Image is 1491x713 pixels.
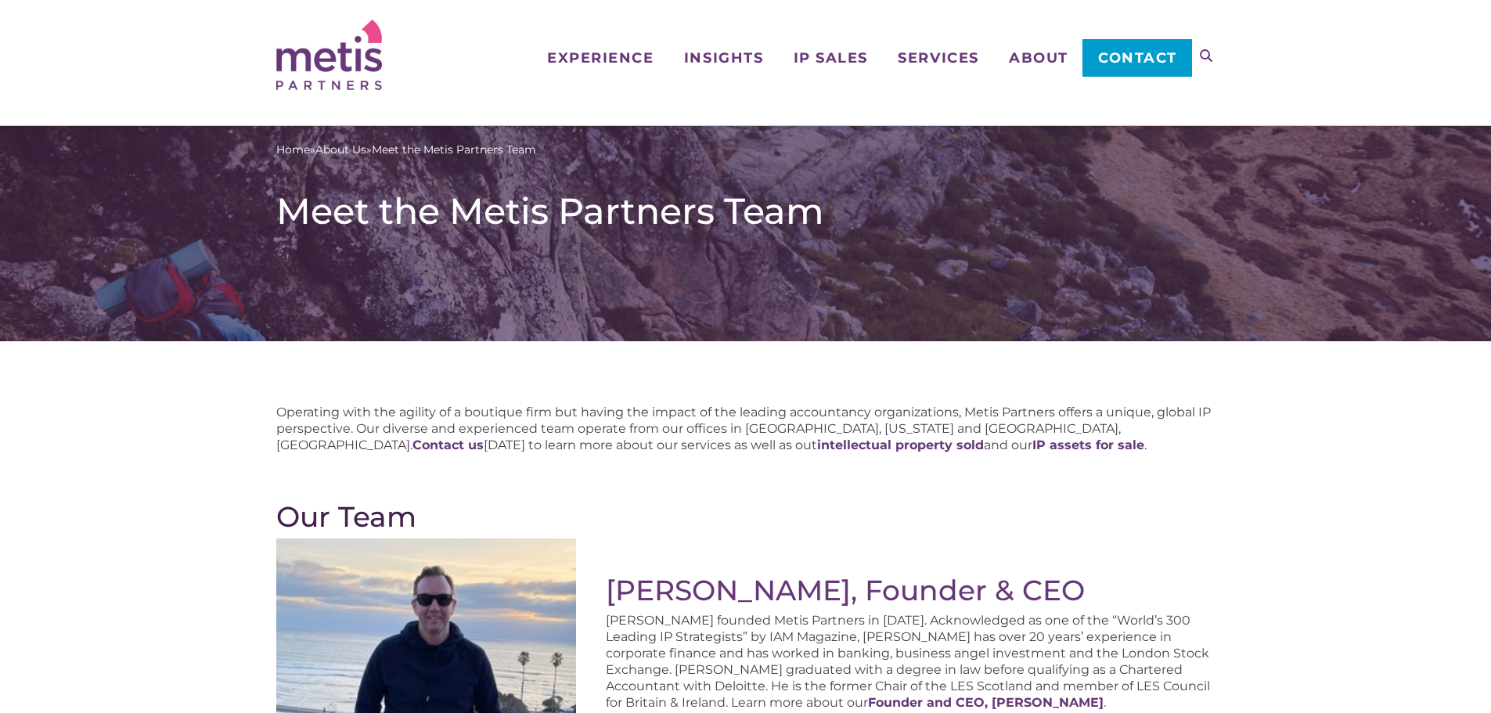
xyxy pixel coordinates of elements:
a: [PERSON_NAME], Founder & CEO [606,573,1085,607]
h1: Meet the Metis Partners Team [276,189,1215,233]
a: About Us [315,142,366,158]
span: Meet the Metis Partners Team [372,142,536,158]
a: Contact us [412,438,484,452]
span: » » [276,142,536,158]
h2: Our Team [276,500,1215,533]
a: Contact [1082,39,1191,77]
span: About [1009,51,1068,65]
span: Services [898,51,978,65]
span: Insights [684,51,763,65]
a: Founder and CEO, [PERSON_NAME] [868,695,1104,710]
a: IP assets for sale [1032,438,1144,452]
a: Home [276,142,310,158]
img: Metis Partners [276,20,382,90]
span: Experience [547,51,654,65]
a: intellectual property sold [817,438,984,452]
p: Operating with the agility of a boutique firm but having the impact of the leading accountancy or... [276,404,1215,453]
span: Contact [1098,51,1177,65]
span: IP Sales [794,51,868,65]
p: [PERSON_NAME] founded Metis Partners in [DATE]. Acknowledged as one of the “World’s 300 Leading I... [606,612,1215,711]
